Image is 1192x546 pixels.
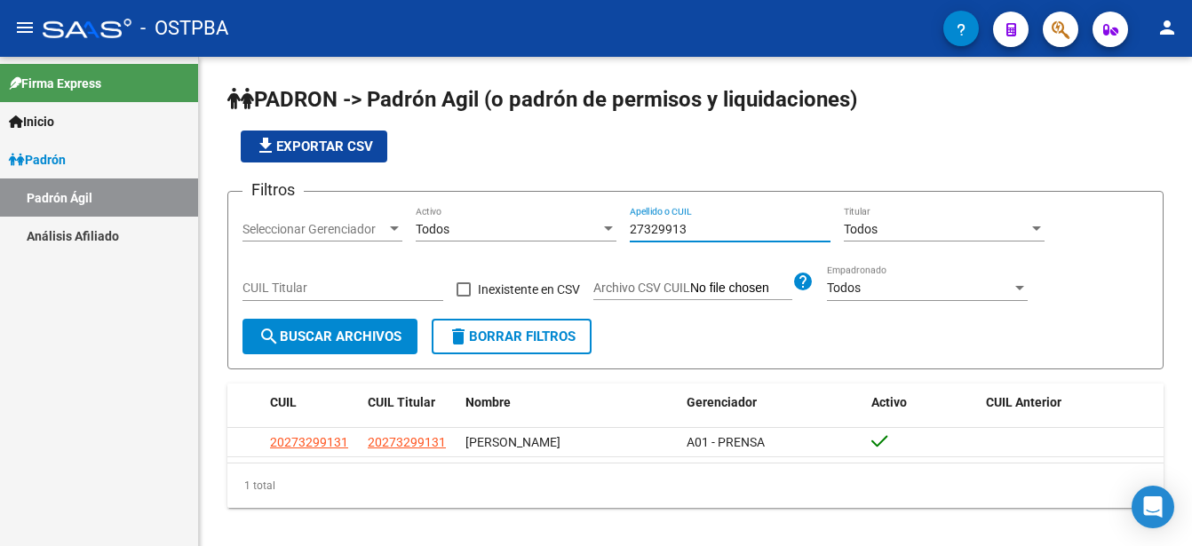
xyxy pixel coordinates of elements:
[871,395,907,409] span: Activo
[263,384,361,422] datatable-header-cell: CUIL
[1156,17,1178,38] mat-icon: person
[432,319,592,354] button: Borrar Filtros
[478,279,580,300] span: Inexistente en CSV
[255,138,373,154] span: Exportar CSV
[690,281,792,297] input: Archivo CSV CUIL
[844,222,878,236] span: Todos
[361,384,458,422] datatable-header-cell: CUIL Titular
[368,435,446,449] span: 20273299131
[140,9,228,48] span: - OSTPBA
[9,112,54,131] span: Inicio
[458,384,679,422] datatable-header-cell: Nombre
[687,395,757,409] span: Gerenciador
[242,222,386,237] span: Seleccionar Gerenciador
[593,281,690,295] span: Archivo CSV CUIL
[416,222,449,236] span: Todos
[448,326,469,347] mat-icon: delete
[679,384,865,422] datatable-header-cell: Gerenciador
[255,135,276,156] mat-icon: file_download
[792,271,814,292] mat-icon: help
[227,463,1164,508] div: 1 total
[1132,486,1174,528] div: Open Intercom Messenger
[270,435,348,449] span: 20273299131
[827,281,861,295] span: Todos
[465,435,560,449] span: [PERSON_NAME]
[242,178,304,202] h3: Filtros
[979,384,1164,422] datatable-header-cell: CUIL Anterior
[465,395,511,409] span: Nombre
[986,395,1061,409] span: CUIL Anterior
[448,328,576,344] span: Borrar Filtros
[258,328,401,344] span: Buscar Archivos
[241,131,387,162] button: Exportar CSV
[270,395,297,409] span: CUIL
[242,319,417,354] button: Buscar Archivos
[9,74,101,93] span: Firma Express
[227,87,857,112] span: PADRON -> Padrón Agil (o padrón de permisos y liquidaciones)
[9,150,66,170] span: Padrón
[864,384,979,422] datatable-header-cell: Activo
[258,326,280,347] mat-icon: search
[14,17,36,38] mat-icon: menu
[687,435,765,449] span: A01 - PRENSA
[368,395,435,409] span: CUIL Titular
